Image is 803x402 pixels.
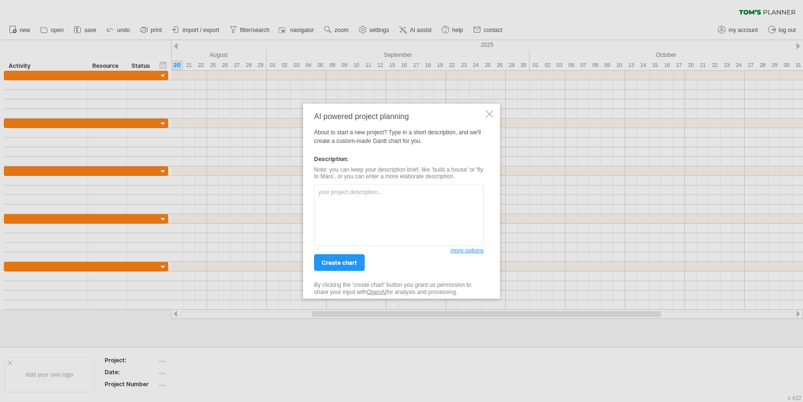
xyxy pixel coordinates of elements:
div: About to start a new project? Type in a short description, and we'll create a custom-made Gantt c... [314,112,484,290]
div: AI powered project planning [314,112,484,120]
a: OpenAI [367,288,387,295]
div: Note: you can keep your description brief, like 'build a house' or 'fly to Mars', or you can ente... [314,166,484,180]
span: more options [451,247,484,254]
a: create chart [314,254,365,271]
div: By clicking the 'create chart' button you grant us permission to share your input with for analys... [314,282,484,295]
span: create chart [322,259,357,266]
div: Description: [314,154,484,163]
a: more options [451,246,484,255]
